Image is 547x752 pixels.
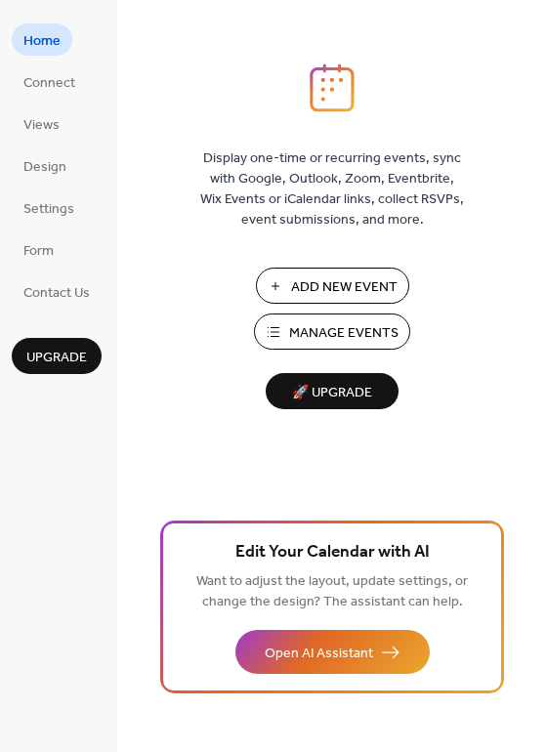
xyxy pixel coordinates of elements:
[12,23,72,56] a: Home
[23,115,60,136] span: Views
[12,107,71,140] a: Views
[12,65,87,98] a: Connect
[256,268,409,304] button: Add New Event
[12,275,102,308] a: Contact Us
[23,241,54,262] span: Form
[310,63,355,112] img: logo_icon.svg
[289,323,399,344] span: Manage Events
[12,149,78,182] a: Design
[254,313,410,350] button: Manage Events
[12,191,86,224] a: Settings
[12,233,65,266] a: Form
[291,277,398,298] span: Add New Event
[23,157,66,178] span: Design
[266,373,399,409] button: 🚀 Upgrade
[235,630,430,674] button: Open AI Assistant
[200,148,464,230] span: Display one-time or recurring events, sync with Google, Outlook, Zoom, Eventbrite, Wix Events or ...
[196,568,468,615] span: Want to adjust the layout, update settings, or change the design? The assistant can help.
[12,338,102,374] button: Upgrade
[26,348,87,368] span: Upgrade
[235,539,430,566] span: Edit Your Calendar with AI
[277,380,387,406] span: 🚀 Upgrade
[23,73,75,94] span: Connect
[23,31,61,52] span: Home
[23,283,90,304] span: Contact Us
[23,199,74,220] span: Settings
[265,644,373,664] span: Open AI Assistant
